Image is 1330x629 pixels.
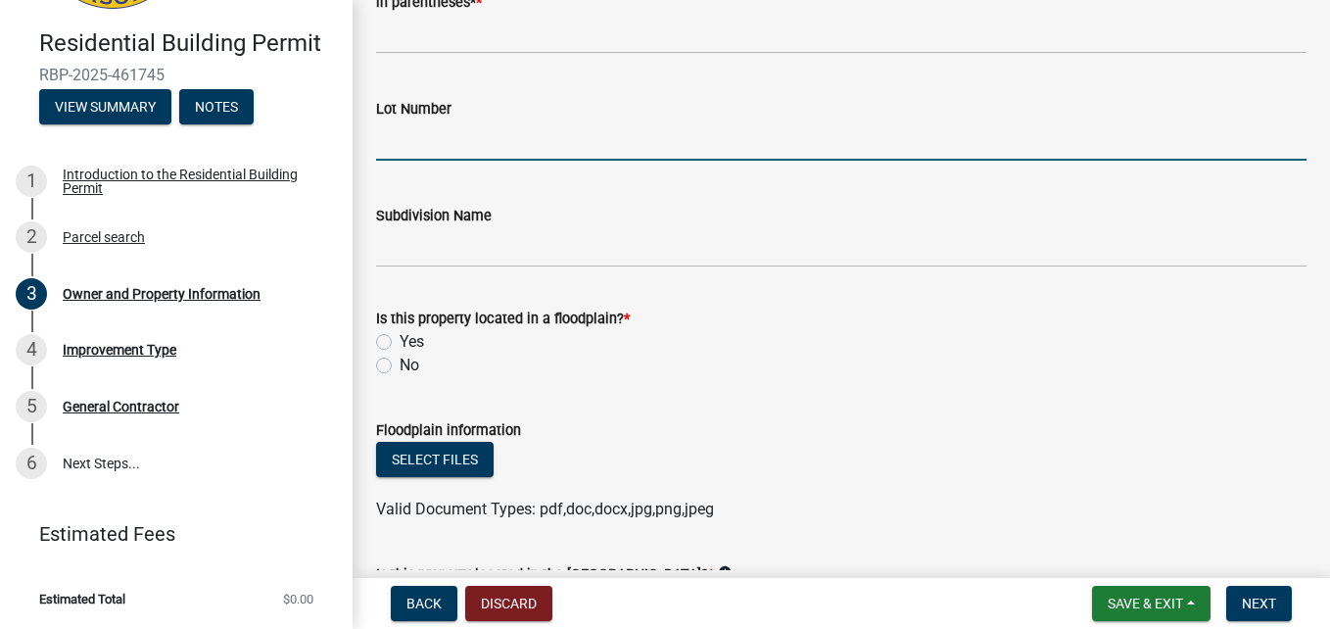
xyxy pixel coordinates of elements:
h4: Residential Building Permit [39,29,337,58]
div: 1 [16,166,47,197]
label: Lot Number [376,103,451,117]
div: 2 [16,221,47,253]
i: info [718,565,732,579]
label: Is this property located in a floodplain? [376,313,630,326]
wm-modal-confirm: Summary [39,100,171,116]
label: Subdivision Name [376,210,492,223]
span: Estimated Total [39,593,125,605]
button: Back [391,586,457,621]
div: 5 [16,391,47,422]
div: Introduction to the Residential Building Permit [63,168,321,195]
span: Save & Exit [1108,596,1183,611]
a: Estimated Fees [16,514,321,554]
label: Yes [400,330,424,354]
div: General Contractor [63,400,179,413]
span: Next [1242,596,1276,611]
button: Select files [376,442,494,477]
div: Parcel search [63,230,145,244]
span: RBP-2025-461745 [39,66,313,84]
span: $0.00 [283,593,313,605]
label: Floodplain information [376,424,521,438]
div: 3 [16,278,47,310]
div: Improvement Type [63,343,176,357]
label: Is this property located in the [GEOGRAPHIC_DATA]? [376,568,714,582]
span: Valid Document Types: pdf,doc,docx,jpg,png,jpeg [376,500,714,518]
button: Notes [179,89,254,124]
button: View Summary [39,89,171,124]
wm-modal-confirm: Notes [179,100,254,116]
button: Discard [465,586,552,621]
span: Back [406,596,442,611]
label: No [400,354,419,377]
div: 4 [16,334,47,365]
div: 6 [16,448,47,479]
button: Save & Exit [1092,586,1211,621]
div: Owner and Property Information [63,287,261,301]
button: Next [1226,586,1292,621]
